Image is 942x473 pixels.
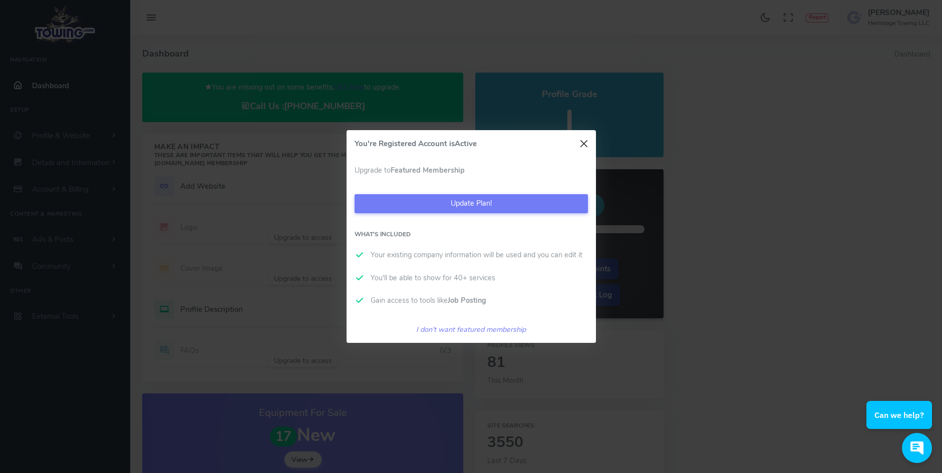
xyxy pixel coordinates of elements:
[455,139,477,149] b: Active
[859,373,942,473] iframe: Conversations
[416,324,526,334] a: I don't want featured membership
[391,165,465,175] b: Featured Membership
[576,136,591,151] button: Close
[371,250,582,261] span: Your existing company information will be used and you can edit it
[371,295,486,306] span: Gain access to tools like
[448,295,486,305] b: Job Posting
[371,273,495,284] span: You'll be able to show for 40+ services
[355,194,588,213] a: Update Plan!
[355,165,588,176] p: Upgrade to
[355,231,588,238] h6: What's included
[355,138,477,149] h5: You're Registered Account is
